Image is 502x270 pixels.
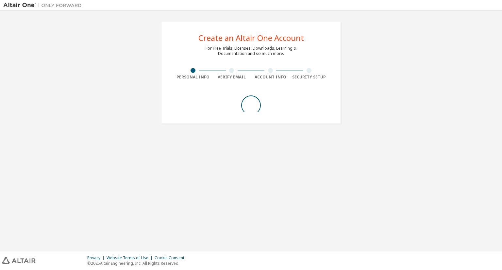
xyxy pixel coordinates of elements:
img: altair_logo.svg [2,257,36,264]
div: Website Terms of Use [107,255,155,261]
div: Verify Email [212,75,251,80]
div: Privacy [87,255,107,261]
img: Altair One [3,2,85,8]
div: Security Setup [290,75,329,80]
div: Personal Info [174,75,212,80]
div: Create an Altair One Account [198,34,304,42]
div: For Free Trials, Licenses, Downloads, Learning & Documentation and so much more. [206,46,296,56]
p: © 2025 Altair Engineering, Inc. All Rights Reserved. [87,261,188,266]
div: Cookie Consent [155,255,188,261]
div: Account Info [251,75,290,80]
